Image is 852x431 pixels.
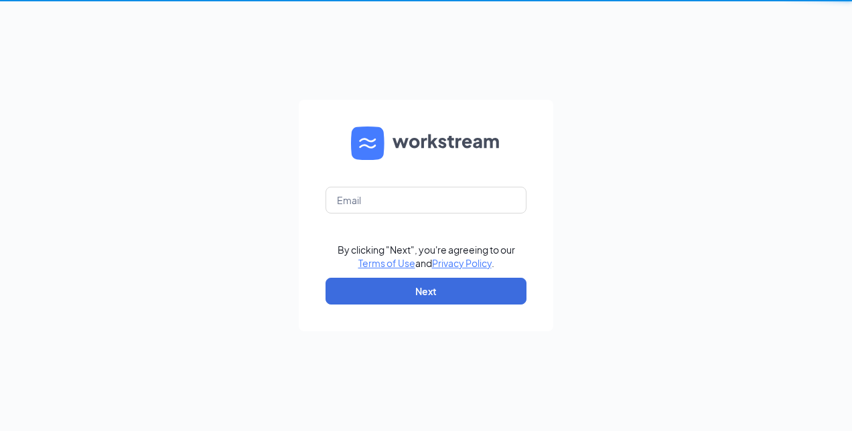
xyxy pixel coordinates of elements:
[326,187,526,213] input: Email
[326,278,526,305] button: Next
[358,257,415,269] a: Terms of Use
[351,126,501,160] img: WS logo and Workstream text
[338,243,515,270] div: By clicking "Next", you're agreeing to our and .
[432,257,492,269] a: Privacy Policy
